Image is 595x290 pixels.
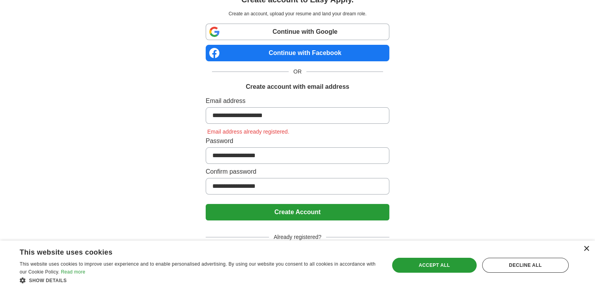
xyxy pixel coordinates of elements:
a: Read more, opens a new window [61,269,85,275]
label: Confirm password [206,167,389,176]
div: Close [583,246,589,252]
label: Password [206,136,389,146]
div: Accept all [392,258,477,273]
h1: Create account with email address [246,82,349,92]
div: Show details [20,276,378,284]
button: Create Account [206,204,389,220]
span: OR [289,68,306,76]
a: Continue with Google [206,24,389,40]
span: This website uses cookies to improve user experience and to enable personalised advertising. By u... [20,261,376,275]
p: Create an account, upload your resume and land your dream role. [207,10,388,17]
a: Continue with Facebook [206,45,389,61]
span: Show details [29,278,67,283]
span: Already registered? [269,233,326,241]
label: Email address [206,96,389,106]
div: This website uses cookies [20,245,359,257]
span: Email address already registered. [206,128,291,135]
div: Decline all [482,258,569,273]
